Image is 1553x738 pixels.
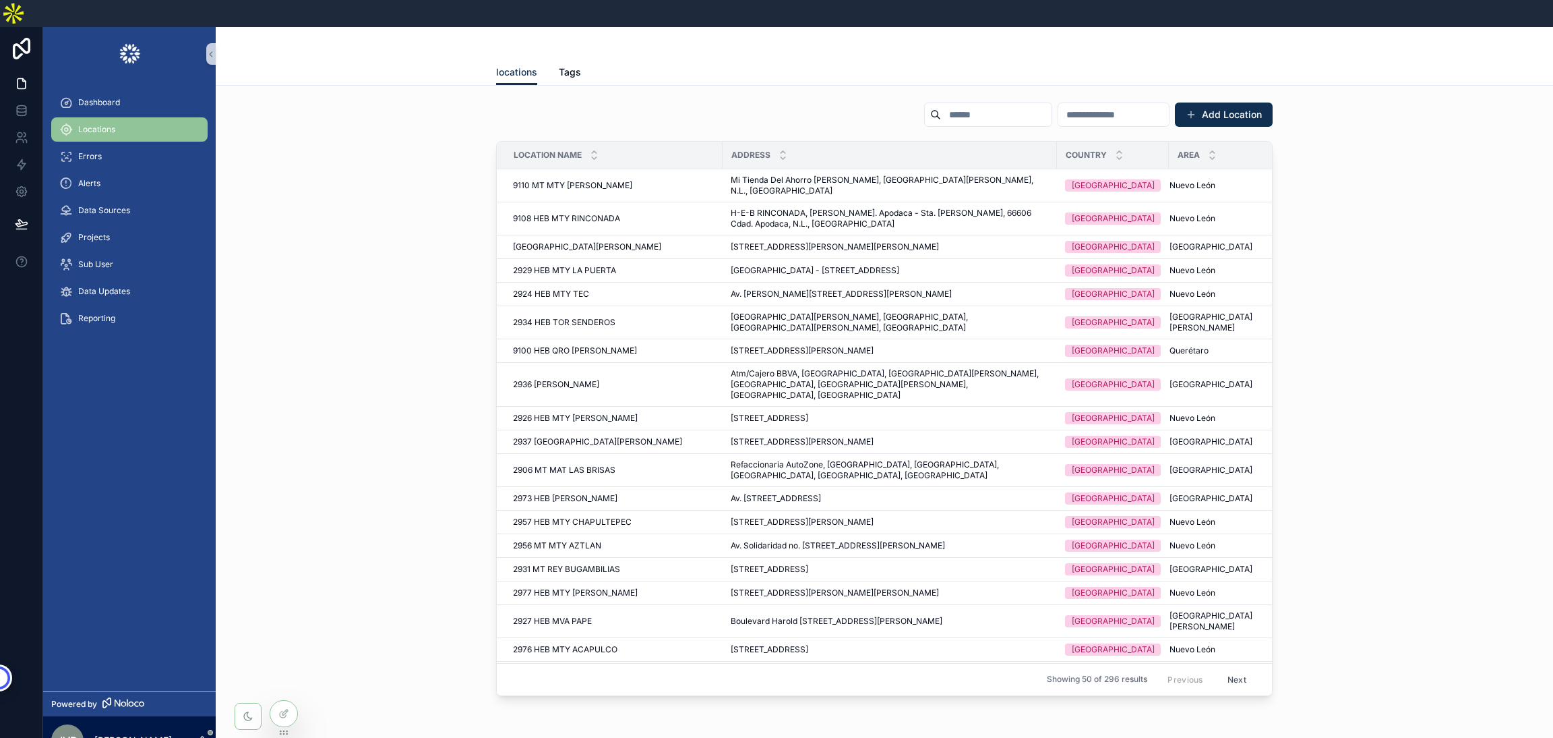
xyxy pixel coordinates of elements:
[513,317,714,328] a: 2934 HEB TOR SENDEROS
[731,242,1049,252] a: [STREET_ADDRESS][PERSON_NAME][PERSON_NAME]
[1066,150,1107,161] span: Country
[731,242,939,252] span: [STREET_ADDRESS][PERSON_NAME][PERSON_NAME]
[1169,588,1289,598] a: Nuevo León
[513,345,714,356] a: 9100 HEB QRO [PERSON_NAME]
[731,588,1049,598] a: [STREET_ADDRESS][PERSON_NAME][PERSON_NAME]
[51,279,208,304] a: Data Updates
[731,312,1049,333] a: [GEOGRAPHIC_DATA][PERSON_NAME], [GEOGRAPHIC_DATA], [GEOGRAPHIC_DATA][PERSON_NAME], [GEOGRAPHIC_DATA]
[1065,587,1161,599] a: [GEOGRAPHIC_DATA]
[514,150,582,161] span: Location Name
[731,540,1049,551] a: Av. Solidaridad no. [STREET_ADDRESS][PERSON_NAME]
[51,225,208,250] a: Projects
[43,691,216,716] a: Powered by
[513,180,632,191] span: 9110 MT MTY [PERSON_NAME]
[731,459,1049,481] a: Refaccionaria AutoZone, [GEOGRAPHIC_DATA], [GEOGRAPHIC_DATA], [GEOGRAPHIC_DATA], [GEOGRAPHIC_DATA...
[1065,464,1161,476] a: [GEOGRAPHIC_DATA]
[731,175,1049,196] a: Mi Tienda Del Ahorro [PERSON_NAME], [GEOGRAPHIC_DATA][PERSON_NAME], N.L., [GEOGRAPHIC_DATA]
[1175,103,1273,127] button: Add Location
[1169,312,1289,333] a: [GEOGRAPHIC_DATA][PERSON_NAME]
[1065,241,1161,253] a: [GEOGRAPHIC_DATA]
[513,289,589,300] span: 2924 HEB MTY TEC
[513,317,615,328] span: 2934 HEB TOR SENDEROS
[496,60,537,86] a: locations
[513,465,714,476] a: 2906 MT MAT LAS BRISAS
[1169,493,1252,504] span: [GEOGRAPHIC_DATA]
[731,517,1049,528] a: [STREET_ADDRESS][PERSON_NAME]
[731,265,899,276] span: [GEOGRAPHIC_DATA] - [STREET_ADDRESS]
[1169,265,1289,276] a: Nuevo León
[731,265,1049,276] a: [GEOGRAPHIC_DATA] - [STREET_ADDRESS]
[1178,150,1200,161] span: Area
[559,60,581,87] a: Tags
[1065,540,1161,552] a: [GEOGRAPHIC_DATA]
[1169,379,1289,390] a: [GEOGRAPHIC_DATA]
[119,43,141,65] img: App logo
[731,517,874,528] span: [STREET_ADDRESS][PERSON_NAME]
[1072,464,1155,476] div: [GEOGRAPHIC_DATA]
[513,379,714,390] a: 2936 [PERSON_NAME]
[1169,413,1289,424] a: Nuevo León
[78,97,120,108] span: Dashboard
[1169,517,1215,528] span: Nuevo León
[1169,213,1215,224] span: Nuevo León
[51,117,208,142] a: Locations
[731,150,770,161] span: Address
[1065,264,1161,277] a: [GEOGRAPHIC_DATA]
[1169,379,1252,390] span: [GEOGRAPHIC_DATA]
[513,265,616,276] span: 2929 HEB MTY LA PUERTA
[1169,493,1289,504] a: [GEOGRAPHIC_DATA]
[1169,265,1215,276] span: Nuevo León
[1072,412,1155,424] div: [GEOGRAPHIC_DATA]
[1065,644,1161,656] a: [GEOGRAPHIC_DATA]
[1169,564,1252,575] span: [GEOGRAPHIC_DATA]
[1072,345,1155,357] div: [GEOGRAPHIC_DATA]
[731,368,1049,401] a: Atm/Cajero BBVA, [GEOGRAPHIC_DATA], [GEOGRAPHIC_DATA][PERSON_NAME], [GEOGRAPHIC_DATA], [GEOGRAPHI...
[513,540,601,551] span: 2956 MT MTY AZTLAN
[78,313,115,324] span: Reporting
[1072,615,1155,627] div: [GEOGRAPHIC_DATA]
[731,413,1049,424] a: [STREET_ADDRESS]
[496,65,537,79] span: locations
[51,198,208,223] a: Data Sources
[78,151,102,162] span: Errors
[1169,611,1289,632] a: [GEOGRAPHIC_DATA][PERSON_NAME]
[513,540,714,551] a: 2956 MT MTY AZTLAN
[1072,644,1155,656] div: [GEOGRAPHIC_DATA]
[513,564,714,575] a: 2931 MT REY BUGAMBILIAS
[513,644,714,655] a: 2976 HEB MTY ACAPULCO
[51,144,208,169] a: Errors
[1169,180,1289,191] a: Nuevo León
[1065,212,1161,225] a: [GEOGRAPHIC_DATA]
[731,644,1049,655] a: [STREET_ADDRESS]
[1065,436,1161,448] a: [GEOGRAPHIC_DATA]
[1072,587,1155,599] div: [GEOGRAPHIC_DATA]
[513,265,714,276] a: 2929 HEB MTY LA PUERTA
[1072,540,1155,552] div: [GEOGRAPHIC_DATA]
[1072,492,1155,505] div: [GEOGRAPHIC_DATA]
[1169,540,1215,551] span: Nuevo León
[1072,264,1155,277] div: [GEOGRAPHIC_DATA]
[731,436,874,447] span: [STREET_ADDRESS][PERSON_NAME]
[559,65,581,79] span: Tags
[1169,242,1252,252] span: [GEOGRAPHIC_DATA]
[1169,540,1289,551] a: Nuevo León
[1169,465,1252,476] span: [GEOGRAPHIC_DATA]
[513,413,638,424] span: 2926 HEB MTY [PERSON_NAME]
[1169,289,1215,300] span: Nuevo León
[731,345,874,356] span: [STREET_ADDRESS][PERSON_NAME]
[731,564,808,575] span: [STREET_ADDRESS]
[1072,436,1155,448] div: [GEOGRAPHIC_DATA]
[513,465,615,476] span: 2906 MT MAT LAS BRISAS
[78,205,130,216] span: Data Sources
[1072,288,1155,300] div: [GEOGRAPHIC_DATA]
[1072,563,1155,575] div: [GEOGRAPHIC_DATA]
[513,436,714,447] a: 2937 [GEOGRAPHIC_DATA][PERSON_NAME]
[513,588,638,598] span: 2977 HEB MTY [PERSON_NAME]
[78,124,115,135] span: Locations
[731,436,1049,447] a: [STREET_ADDRESS][PERSON_NAME]
[1169,436,1289,447] a: [GEOGRAPHIC_DATA]
[1065,492,1161,505] a: [GEOGRAPHIC_DATA]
